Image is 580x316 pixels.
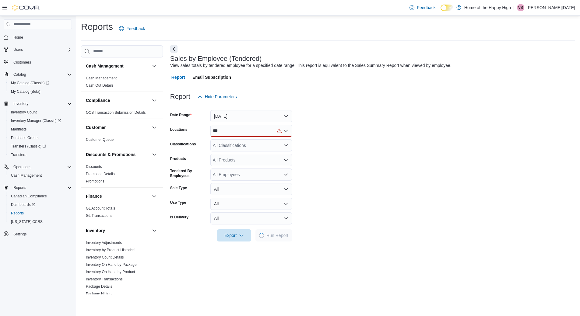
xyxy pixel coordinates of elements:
[86,165,102,169] a: Discounts
[86,110,146,115] span: OCS Transaction Submission Details
[283,158,288,162] button: Open list of options
[221,229,248,241] span: Export
[81,136,163,146] div: Customer
[11,163,34,171] button: Operations
[151,151,158,158] button: Discounts & Promotions
[11,184,72,191] span: Reports
[86,227,149,234] button: Inventory
[11,230,72,238] span: Settings
[86,240,122,245] span: Inventory Adjustments
[13,47,23,52] span: Users
[6,171,74,180] button: Cash Management
[9,126,72,133] span: Manifests
[210,183,292,195] button: All
[86,284,112,289] a: Package Details
[9,201,72,208] span: Dashboards
[1,99,74,108] button: Inventory
[86,255,124,259] a: Inventory Count Details
[81,75,163,92] div: Cash Management
[151,62,158,70] button: Cash Management
[86,83,114,88] a: Cash Out Details
[417,5,435,11] span: Feedback
[4,30,72,254] nav: Complex example
[151,193,158,200] button: Finance
[86,270,135,274] a: Inventory On Hand by Product
[170,186,187,190] label: Sale Type
[9,218,45,225] a: [US_STATE] CCRS
[170,93,190,100] h3: Report
[81,21,113,33] h1: Reports
[9,117,64,124] a: Inventory Manager (Classic)
[151,97,158,104] button: Compliance
[9,134,41,141] a: Purchase Orders
[1,230,74,238] button: Settings
[9,151,29,158] a: Transfers
[86,193,102,199] h3: Finance
[1,45,74,54] button: Users
[1,57,74,66] button: Customers
[527,4,575,11] p: [PERSON_NAME][DATE]
[11,58,72,66] span: Customers
[151,124,158,131] button: Customer
[9,109,72,116] span: Inventory Count
[86,262,137,267] a: Inventory On Hand by Package
[11,211,24,216] span: Reports
[9,126,29,133] a: Manifests
[86,193,149,199] button: Finance
[11,194,47,199] span: Canadian Compliance
[11,184,29,191] button: Reports
[9,218,72,225] span: Washington CCRS
[13,165,31,169] span: Operations
[407,2,438,14] a: Feedback
[6,217,74,226] button: [US_STATE] CCRS
[11,59,33,66] a: Customers
[170,127,188,132] label: Locations
[12,5,40,11] img: Cova
[11,110,37,115] span: Inventory Count
[9,143,48,150] a: Transfers (Classic)
[9,210,26,217] a: Reports
[86,63,124,69] h3: Cash Management
[151,227,158,234] button: Inventory
[170,113,192,117] label: Date Range
[6,87,74,96] button: My Catalog (Beta)
[9,79,72,87] span: My Catalog (Classic)
[217,229,251,241] button: Export
[86,248,135,252] span: Inventory by Product Historical
[81,205,163,222] div: Finance
[170,156,186,161] label: Products
[11,144,46,149] span: Transfers (Classic)
[11,89,40,94] span: My Catalog (Beta)
[11,127,26,132] span: Manifests
[86,213,112,218] span: GL Transactions
[6,108,74,116] button: Inventory Count
[13,60,31,65] span: Customers
[86,76,117,81] span: Cash Management
[9,193,49,200] a: Canadian Compliance
[11,33,72,41] span: Home
[9,151,72,158] span: Transfers
[258,232,265,238] span: Loading
[210,110,292,122] button: [DATE]
[86,151,135,158] h3: Discounts & Promotions
[86,172,115,176] a: Promotion Details
[9,88,72,95] span: My Catalog (Beta)
[9,143,72,150] span: Transfers (Classic)
[11,46,72,53] span: Users
[86,179,104,183] a: Promotions
[170,62,452,69] div: View sales totals by tendered employee for a specified date range. This report is equivalent to t...
[86,151,149,158] button: Discounts & Promotions
[9,79,52,87] a: My Catalog (Classic)
[86,277,123,281] a: Inventory Transactions
[441,5,453,11] input: Dark Mode
[9,172,44,179] a: Cash Management
[1,70,74,79] button: Catalog
[518,4,523,11] span: VS
[9,134,72,141] span: Purchase Orders
[6,142,74,151] a: Transfers (Classic)
[170,215,188,220] label: Is Delivery
[513,4,515,11] p: |
[6,200,74,209] a: Dashboards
